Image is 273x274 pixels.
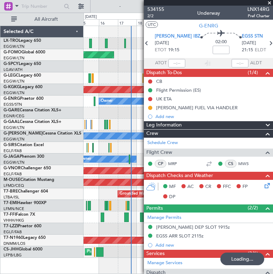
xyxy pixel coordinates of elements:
a: EGGW/LTN [4,56,25,61]
a: T7-FFIFalcon 7X [4,213,35,217]
span: G-ENRG [4,97,20,101]
a: EGGW/LTN [4,137,25,142]
a: MWS [238,161,254,167]
span: ATOT [155,60,167,67]
a: LFPB/LBG [4,253,22,258]
a: M-OUSECitation Mustang [4,178,54,182]
a: EGLF/FAB [4,171,22,177]
span: T7-LZZI [4,224,18,228]
span: AC [187,183,194,190]
span: CS-JHH [4,247,19,252]
div: Add new [155,113,269,119]
a: CS-JHHGlobal 6000 [4,247,42,252]
a: EGGW/LTN [4,125,25,130]
div: Add new [155,242,269,248]
span: Flight Crew [146,149,172,157]
a: Manage Permits [147,214,181,221]
a: G-SIRSCitation Excel [4,143,44,147]
a: G-[PERSON_NAME]Cessna Citation XLS [4,131,81,136]
button: All Aircraft [8,14,76,25]
a: LFMD/CEQ [4,183,24,188]
div: CS [225,160,237,168]
div: UK ETA [156,96,172,102]
span: ETOT [155,47,166,54]
span: (2/2) [248,204,258,211]
span: Dispatch Checks and Weather [146,172,213,180]
span: LX-TRO [4,39,19,43]
a: EGLF/FAB [4,229,22,235]
div: CB [156,78,162,84]
a: EGGW/LTN [4,44,25,49]
a: T7-N1960Legacy 650 [4,236,46,240]
span: EGSS STN [242,33,263,40]
a: EGGW/LTN [4,160,25,165]
span: DP [169,194,175,201]
a: T7-LZZIPraetor 600 [4,224,41,228]
a: G-GARECessna Citation XLS+ [4,108,61,112]
a: LTBA/ISL [4,195,19,200]
span: G-LEGC [4,73,19,78]
div: 17 [118,19,137,26]
span: [PERSON_NAME] IBZ [155,33,200,40]
div: EGSS ARR SLOT 2115z [156,233,204,239]
span: Crew [146,130,158,138]
div: [DATE] [85,14,97,20]
div: CP [155,160,166,168]
a: G-KGKGLegacy 600 [4,85,42,89]
a: T7-EMIHawker 900XP [4,201,46,205]
a: G-SPCYLegacy 650 [4,62,41,66]
span: [DATE] [155,40,169,47]
a: EGNR/CEG [4,113,25,119]
span: G-FOMO [4,50,21,54]
span: (1/4) [248,69,258,76]
a: VHHH/HKG [4,218,24,223]
a: G-LEGCLegacy 600 [4,73,41,78]
span: Services [146,250,165,258]
div: Underway [197,9,220,17]
a: G-JAGAPhenom 300 [4,155,44,159]
span: T7-FFI [4,213,16,217]
input: Trip Number [21,1,62,12]
span: T7-EMI [4,201,17,205]
span: 2/2 [147,13,164,19]
input: --:-- [168,59,185,67]
div: 18 [136,19,155,26]
span: G-ENRG [199,22,218,30]
span: T7-N1960 [4,236,23,240]
span: LNX14RG [247,6,269,13]
a: G-ENRGPraetor 600 [4,97,44,101]
span: 19:15 [168,47,179,54]
span: G-GARE [4,108,20,112]
span: G-[PERSON_NAME] [4,131,42,136]
div: Planned Maint [GEOGRAPHIC_DATA] ([GEOGRAPHIC_DATA]) [87,247,198,257]
span: Leg Information [146,121,182,129]
div: Grounded Warsaw ([GEOGRAPHIC_DATA]) [120,189,197,199]
span: G-KGKG [4,85,20,89]
a: Schedule Crew [147,139,178,146]
div: [PERSON_NAME] FUEL VIA HANDLER [156,105,238,111]
span: Dispatch To-Dos [146,69,182,77]
span: T7-BRE [4,189,18,194]
div: 15 [80,19,99,26]
button: UTC [146,21,158,28]
div: Loading... [220,253,264,265]
div: Owner [101,96,113,106]
span: FP [242,183,248,190]
span: Permits [146,204,163,213]
a: LX-TROLegacy 650 [4,39,41,43]
a: G-FOMOGlobal 6000 [4,50,45,54]
div: [PERSON_NAME] DEP SLOT 1915z [156,224,230,230]
span: G-SPCY [4,62,19,66]
a: EGGW/LTN [4,79,25,84]
a: EGSS/STN [4,102,22,107]
span: (3/6) [248,250,258,257]
div: 16 [99,19,118,26]
span: MF [169,183,176,190]
span: M-OUSE [4,178,20,182]
span: G-VNOR [4,166,21,170]
a: LFMN/NCE [4,206,24,211]
span: Pref Charter [247,13,269,19]
div: Flight Permission (ES) [156,87,201,93]
a: EGLF/FAB [4,148,22,154]
span: All Aircraft [18,17,74,22]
